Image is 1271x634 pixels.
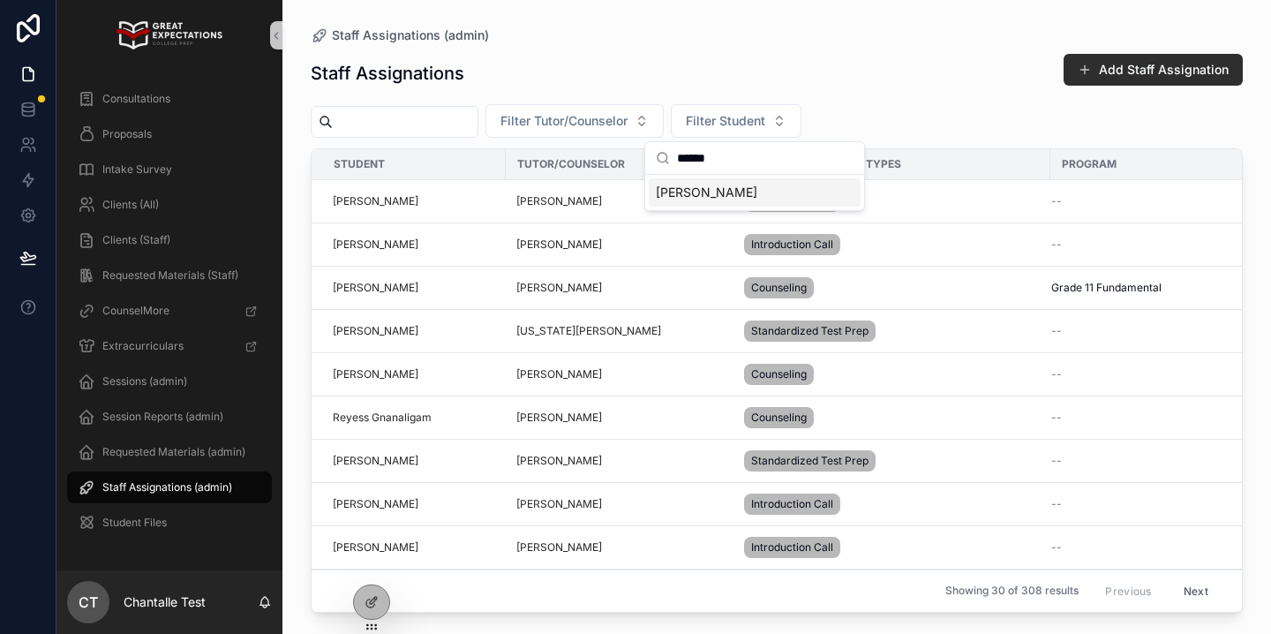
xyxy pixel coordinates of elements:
a: Student Files [67,507,272,539]
button: Select Button [671,104,801,138]
span: Counseling [751,281,807,295]
span: Reyess Gnanaligam [333,411,432,425]
span: CounselMore [102,304,169,318]
a: Session Reports (admin) [67,401,272,433]
a: Introduction Call [744,490,1040,518]
a: -- [1051,194,1248,208]
a: [PERSON_NAME] [516,367,723,381]
a: [PERSON_NAME] [516,367,602,381]
a: [PERSON_NAME] [516,411,602,425]
a: [US_STATE][PERSON_NAME] [516,324,723,338]
span: Filter Tutor/Counselor [500,112,628,130]
span: CT [79,592,98,613]
a: [PERSON_NAME] [333,454,495,468]
a: Staff Assignations (admin) [67,472,272,503]
span: Session Reports (admin) [102,410,223,424]
a: Requested Materials (admin) [67,436,272,468]
a: Standardized Test Prep [744,317,1040,345]
span: [PERSON_NAME] [333,281,418,295]
a: Reyess Gnanaligam [333,411,495,425]
a: [PERSON_NAME] [516,194,723,208]
a: [PERSON_NAME] [333,238,495,252]
a: Proposals [67,118,272,150]
span: Extracurriculars [102,339,184,353]
span: Sessions (admin) [102,374,187,389]
a: [PERSON_NAME] [333,194,495,208]
a: Standardized Test Prep [744,447,1040,475]
span: Standardized Test Prep [751,454,869,468]
span: -- [1051,194,1062,208]
span: -- [1051,454,1062,468]
a: [PERSON_NAME] [516,540,602,555]
span: [PERSON_NAME] [333,454,418,468]
span: Introduction Call [751,238,833,252]
a: [PERSON_NAME] [516,540,723,555]
a: [PERSON_NAME] [333,497,495,511]
a: [PERSON_NAME] [333,324,495,338]
span: Intake Survey [102,162,172,177]
span: Showing 30 of 308 results [945,585,1079,599]
button: Next [1171,577,1221,605]
a: [PERSON_NAME] [516,497,723,511]
a: [PERSON_NAME] [516,194,602,208]
button: Select Button [485,104,664,138]
span: Staff Assignations (admin) [332,26,489,44]
a: Clients (Staff) [67,224,272,256]
a: [PERSON_NAME] [516,497,602,511]
a: [PERSON_NAME] [516,411,723,425]
span: Counseling [751,367,807,381]
a: Counseling [744,274,1040,302]
span: Filter Student [686,112,765,130]
span: Requested Materials (Staff) [102,268,238,283]
span: [PERSON_NAME] [333,194,418,208]
a: Grade 11 Fundamental [1051,281,1248,295]
a: Sessions (admin) [67,366,272,397]
a: [PERSON_NAME] [333,540,495,555]
a: Counseling [744,404,1040,432]
a: CounselMore [67,295,272,327]
a: [PERSON_NAME] [516,454,723,468]
a: -- [1051,367,1248,381]
span: Student Files [102,516,167,530]
span: -- [1051,497,1062,511]
a: Staff Assignations (admin) [311,26,489,44]
a: [PERSON_NAME] [333,497,418,511]
a: [PERSON_NAME] [516,281,602,295]
span: Introduction Call [751,497,833,511]
span: -- [1051,411,1062,425]
a: -- [1051,411,1248,425]
a: [PERSON_NAME] [333,238,418,252]
h1: Staff Assignations [311,61,464,86]
span: Tutor/Counselor [517,157,625,171]
span: Program [1062,157,1117,171]
button: Add Staff Assignation [1064,54,1243,86]
a: -- [1051,540,1248,555]
a: [PERSON_NAME] [333,367,418,381]
span: -- [1051,324,1062,338]
span: Consultations [102,92,170,106]
a: [PERSON_NAME] [333,281,495,295]
span: Introduction Call [751,540,833,555]
a: [PERSON_NAME] [516,281,723,295]
span: Standardized Test Prep [751,324,869,338]
a: [PERSON_NAME] [333,367,495,381]
a: [PERSON_NAME] [516,238,602,252]
span: Student [334,157,385,171]
span: [US_STATE][PERSON_NAME] [516,324,661,338]
a: [PERSON_NAME] [333,540,418,555]
div: scrollable content [56,71,282,562]
a: -- [1051,238,1248,252]
a: -- [1051,324,1248,338]
a: -- [1051,497,1248,511]
a: Consultations [67,83,272,115]
span: Counseling [751,411,807,425]
span: Requested Materials (admin) [102,445,245,459]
